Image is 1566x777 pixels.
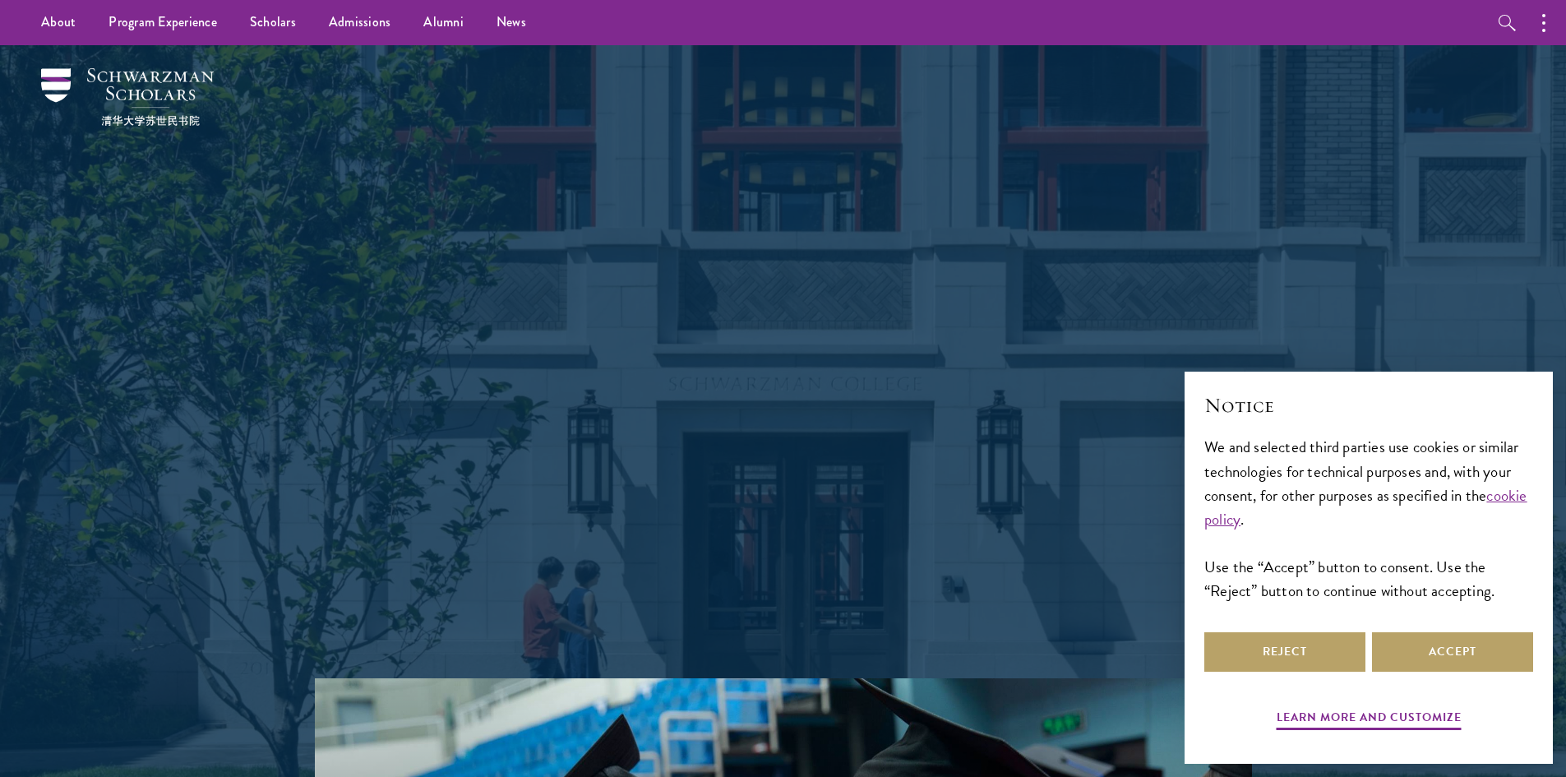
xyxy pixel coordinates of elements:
button: Accept [1372,632,1533,672]
button: Learn more and customize [1277,707,1462,733]
div: We and selected third parties use cookies or similar technologies for technical purposes and, wit... [1204,435,1533,602]
button: Reject [1204,632,1365,672]
img: Schwarzman Scholars [41,68,214,126]
h2: Notice [1204,391,1533,419]
a: cookie policy [1204,483,1527,531]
